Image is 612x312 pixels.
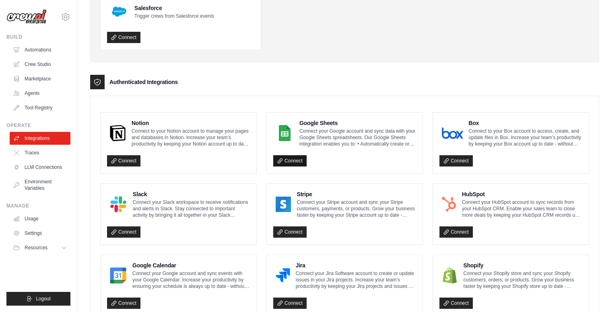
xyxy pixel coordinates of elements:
[107,226,140,238] a: Connect
[10,43,70,56] a: Automations
[25,244,47,251] span: Resources
[10,58,70,71] a: Crew Studio
[10,72,70,85] a: Marketplace
[10,101,70,114] a: Tool Registry
[276,267,290,283] img: Jira Logo
[134,4,214,12] h4: Salesforce
[6,203,70,209] div: Manage
[109,196,127,212] img: Slack Logo
[133,190,250,198] h4: Slack
[462,199,582,218] p: Connect your HubSpot account to sync records from your HubSpot CRM. Enable your sales team to clo...
[10,132,70,145] a: Integrations
[439,298,473,309] a: Connect
[107,155,140,166] a: Connect
[10,161,70,174] a: LLM Connections
[462,190,582,198] h4: HubSpot
[297,199,416,218] p: Connect your Stripe account and sync your Stripe customers, payments, or products. Grow your busi...
[6,122,70,129] div: Operate
[132,119,250,127] h4: Notion
[299,128,416,147] p: Connect your Google account and sync data with your Google Sheets spreadsheets. Our Google Sheets...
[296,261,416,269] h4: Jira
[10,212,70,225] a: Usage
[442,267,457,283] img: Shopify Logo
[10,175,70,195] a: Environment Variables
[10,241,70,254] button: Resources
[439,155,473,166] a: Connect
[109,125,126,141] img: Notion Logo
[276,125,294,141] img: Google Sheets Logo
[109,78,178,86] h3: Authenticated Integrations
[132,261,250,269] h4: Google Calendar
[109,2,129,21] img: Salesforce Logo
[6,34,70,40] div: Build
[132,128,250,147] p: Connect to your Notion account to manage your pages and databases in Notion. Increase your team’s...
[10,227,70,240] a: Settings
[439,226,473,238] a: Connect
[468,128,582,147] p: Connect to your Box account to access, create, and update files in Box. Increase your team’s prod...
[296,270,416,289] p: Connect your Jira Software account to create or update issues in your Jira projects. Increase you...
[36,296,51,302] span: Logout
[6,292,70,306] button: Logout
[276,196,291,212] img: Stripe Logo
[463,270,582,289] p: Connect your Shopify store and sync your Shopify customers, orders, or products. Grow your busine...
[297,190,416,198] h4: Stripe
[299,119,416,127] h4: Google Sheets
[463,261,582,269] h4: Shopify
[273,226,307,238] a: Connect
[442,125,463,141] img: Box Logo
[10,87,70,100] a: Agents
[10,146,70,159] a: Traces
[132,270,250,289] p: Connect your Google account and sync events with your Google Calendar. Increase your productivity...
[133,199,250,218] p: Connect your Slack workspace to receive notifications and alerts in Slack. Stay connected to impo...
[273,298,307,309] a: Connect
[107,32,140,43] a: Connect
[134,13,214,19] p: Trigger crews from Salesforce events
[6,9,47,25] img: Logo
[107,298,140,309] a: Connect
[468,119,582,127] h4: Box
[442,196,456,212] img: HubSpot Logo
[109,267,127,283] img: Google Calendar Logo
[273,155,307,166] a: Connect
